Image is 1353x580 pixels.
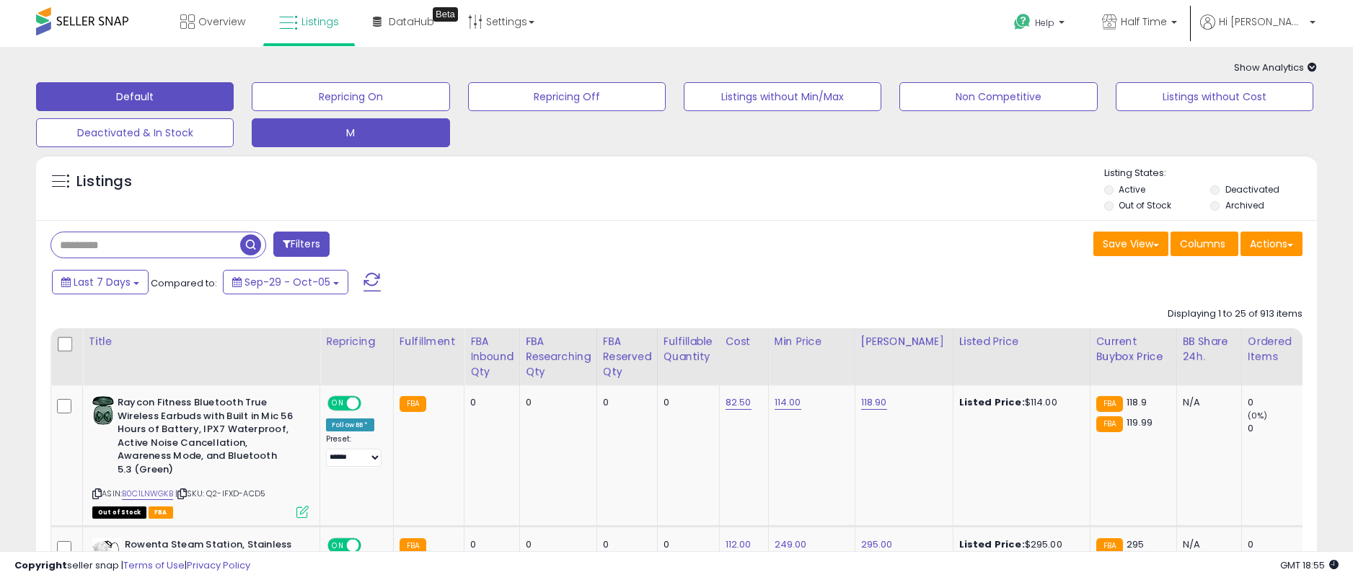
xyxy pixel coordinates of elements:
div: 0 [470,396,508,409]
div: 0 [664,396,708,409]
b: Listed Price: [959,395,1025,409]
div: Current Buybox Price [1096,334,1171,364]
span: Overview [198,14,245,29]
div: Ordered Items [1248,334,1300,364]
div: Title [89,334,314,349]
div: Min Price [775,334,849,349]
span: OFF [359,540,382,552]
div: 0 [664,538,708,551]
span: ON [329,397,347,410]
div: Fulfillment [400,334,458,349]
span: | SKU: Q2-IFXD-ACD5 [175,488,265,499]
button: Filters [273,232,330,257]
a: Help [1002,2,1079,47]
div: N/A [1183,396,1230,409]
img: 31-UFzeO0DL._SL40_.jpg [92,396,114,425]
b: Listed Price: [959,537,1025,551]
div: Repricing [326,334,387,349]
span: 295 [1127,537,1144,551]
span: 118.9 [1127,395,1147,409]
span: OFF [359,397,382,410]
button: Actions [1240,232,1303,256]
a: 295.00 [861,537,893,552]
div: 0 [603,538,646,551]
span: Show Analytics [1234,61,1317,74]
div: $114.00 [959,396,1079,409]
span: Last 7 Days [74,275,131,289]
span: DataHub [389,14,434,29]
div: [PERSON_NAME] [861,334,947,349]
div: 0 [526,396,586,409]
div: Preset: [326,434,382,467]
h5: Listings [76,172,132,192]
div: 0 [603,396,646,409]
button: Repricing Off [468,82,666,111]
span: FBA [149,506,173,519]
a: 82.50 [726,395,752,410]
button: Last 7 Days [52,270,149,294]
label: Out of Stock [1119,199,1171,211]
label: Active [1119,183,1145,195]
div: Cost [726,334,762,349]
div: ASIN: [92,396,309,517]
small: FBA [1096,416,1123,432]
span: Half Time [1121,14,1167,29]
div: 0 [470,538,508,551]
button: Listings without Cost [1116,82,1313,111]
span: 119.99 [1127,416,1153,429]
div: $295.00 [959,538,1079,551]
div: Displaying 1 to 25 of 913 items [1168,307,1303,321]
a: Terms of Use [123,558,185,572]
small: FBA [400,538,426,554]
a: 112.00 [726,537,752,552]
span: Sep-29 - Oct-05 [244,275,330,289]
div: Fulfillable Quantity [664,334,713,364]
span: Compared to: [151,276,217,290]
span: ON [329,540,347,552]
span: Columns [1180,237,1225,251]
button: Default [36,82,234,111]
b: Raycon Fitness Bluetooth True Wireless Earbuds with Built in Mic 56 Hours of Battery, IPX7 Waterp... [118,396,293,480]
button: Repricing On [252,82,449,111]
button: M [252,118,449,147]
div: FBA inbound Qty [470,334,514,379]
label: Archived [1225,199,1264,211]
img: 41aopTfBjzL._SL40_.jpg [92,538,121,567]
div: FBA Researching Qty [526,334,591,379]
a: 249.00 [775,537,807,552]
div: Tooltip anchor [433,7,458,22]
div: 0 [1248,422,1306,435]
div: FBA Reserved Qty [603,334,651,379]
small: FBA [1096,538,1123,554]
div: seller snap | | [14,559,250,573]
label: Deactivated [1225,183,1279,195]
a: Privacy Policy [187,558,250,572]
small: FBA [400,396,426,412]
span: Listings [301,14,339,29]
div: Follow BB * [326,418,374,431]
i: Get Help [1013,13,1031,31]
p: Listing States: [1104,167,1317,180]
span: Help [1035,17,1054,29]
button: Save View [1093,232,1168,256]
button: Listings without Min/Max [684,82,881,111]
span: All listings that are currently out of stock and unavailable for purchase on Amazon [92,506,146,519]
button: Non Competitive [899,82,1097,111]
button: Deactivated & In Stock [36,118,234,147]
span: 2025-10-13 18:55 GMT [1280,558,1339,572]
div: Listed Price [959,334,1084,349]
strong: Copyright [14,558,67,572]
button: Sep-29 - Oct-05 [223,270,348,294]
a: 118.90 [861,395,887,410]
div: 0 [1248,538,1306,551]
a: Hi [PERSON_NAME] [1200,14,1315,47]
div: 0 [1248,396,1306,409]
div: N/A [1183,538,1230,551]
div: 0 [526,538,586,551]
a: B0C1LNWGKB [122,488,173,500]
a: 114.00 [775,395,801,410]
small: FBA [1096,396,1123,412]
div: BB Share 24h. [1183,334,1235,364]
span: Hi [PERSON_NAME] [1219,14,1305,29]
small: (0%) [1248,410,1268,421]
